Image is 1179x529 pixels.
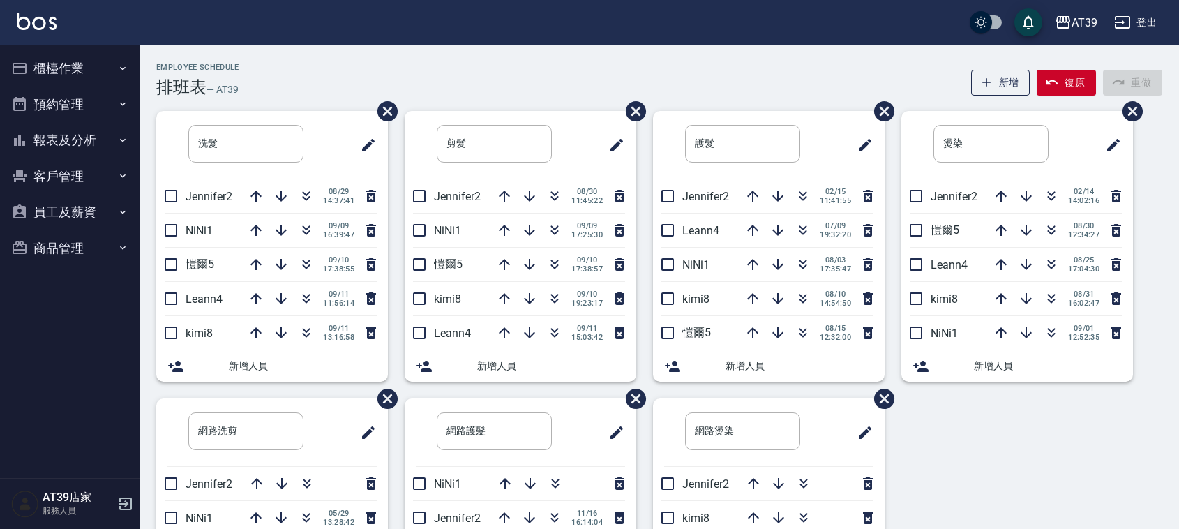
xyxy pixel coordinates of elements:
span: 13:16:58 [323,333,354,342]
span: 09/11 [323,324,354,333]
span: 刪除班表 [864,378,896,419]
span: 17:38:55 [323,264,354,274]
span: 08/10 [820,290,851,299]
span: 09/10 [323,255,354,264]
span: kimi8 [434,292,461,306]
span: 16:39:47 [323,230,354,239]
span: 修改班表的標題 [848,416,873,449]
span: 新增人員 [726,359,873,373]
input: 排版標題 [685,412,800,450]
input: 排版標題 [188,412,303,450]
span: 愷爾5 [186,258,214,271]
button: save [1014,8,1042,36]
input: 排版標題 [188,125,303,163]
button: 預約管理 [6,87,134,123]
span: 11:41:55 [820,196,851,205]
span: Leann4 [931,258,968,271]
span: 17:04:30 [1068,264,1099,274]
button: 員工及薪資 [6,194,134,230]
span: Jennifer2 [186,190,232,203]
span: 刪除班表 [367,378,400,419]
span: 12:52:35 [1068,333,1099,342]
span: 11/16 [571,509,603,518]
button: 報表及分析 [6,122,134,158]
input: 排版標題 [933,125,1049,163]
span: 修改班表的標題 [352,416,377,449]
button: 新增 [971,70,1030,96]
h5: AT39店家 [43,491,114,505]
span: 11:45:22 [571,196,603,205]
span: 08/03 [820,255,851,264]
span: 12:32:00 [820,333,851,342]
span: 17:35:47 [820,264,851,274]
span: 08/31 [1068,290,1099,299]
span: 14:02:16 [1068,196,1099,205]
span: kimi8 [186,327,213,340]
div: 新增人員 [653,350,885,382]
button: 商品管理 [6,230,134,267]
span: 08/30 [571,187,603,196]
span: 17:25:30 [571,230,603,239]
div: 新增人員 [156,350,388,382]
span: 修改班表的標題 [600,416,625,449]
span: 刪除班表 [1112,91,1145,132]
span: NiNi1 [434,477,461,491]
span: 愷爾5 [931,223,959,237]
span: kimi8 [682,292,709,306]
span: kimi8 [682,512,709,525]
span: 12:34:27 [1068,230,1099,239]
span: 修改班表的標題 [352,128,377,162]
span: 14:37:41 [323,196,354,205]
span: 新增人員 [229,359,377,373]
span: NiNi1 [931,327,958,340]
span: 愷爾5 [434,258,463,271]
span: NiNi1 [186,512,213,525]
span: 09/10 [571,255,603,264]
span: 刪除班表 [864,91,896,132]
span: 09/09 [323,221,354,230]
span: 19:23:17 [571,299,603,308]
span: 16:02:47 [1068,299,1099,308]
span: 刪除班表 [615,91,648,132]
h6: — AT39 [206,82,239,97]
span: 09/01 [1068,324,1099,333]
span: 09/11 [323,290,354,299]
button: 客戶管理 [6,158,134,195]
span: Leann4 [186,292,223,306]
span: 修改班表的標題 [1097,128,1122,162]
div: 新增人員 [901,350,1133,382]
span: 13:28:42 [323,518,354,527]
span: 刪除班表 [615,378,648,419]
span: 08/25 [1068,255,1099,264]
span: Leann4 [434,327,471,340]
button: AT39 [1049,8,1103,37]
button: 櫃檯作業 [6,50,134,87]
span: Jennifer2 [186,477,232,491]
img: Logo [17,13,57,30]
span: 修改班表的標題 [600,128,625,162]
span: 08/29 [323,187,354,196]
span: 05/29 [323,509,354,518]
input: 排版標題 [685,125,800,163]
span: 17:38:57 [571,264,603,274]
span: 新增人員 [974,359,1122,373]
p: 服務人員 [43,505,114,517]
span: 02/14 [1068,187,1099,196]
span: 09/09 [571,221,603,230]
div: 新增人員 [405,350,636,382]
button: 復原 [1037,70,1096,96]
span: 修改班表的標題 [848,128,873,162]
span: Jennifer2 [682,477,729,491]
h2: Employee Schedule [156,63,239,72]
span: 16:14:04 [571,518,603,527]
span: Jennifer2 [682,190,729,203]
div: AT39 [1072,14,1097,31]
span: Jennifer2 [434,190,481,203]
span: NiNi1 [682,258,709,271]
span: 15:03:42 [571,333,603,342]
span: 刪除班表 [367,91,400,132]
h3: 排班表 [156,77,206,97]
span: 08/15 [820,324,851,333]
span: 09/11 [571,324,603,333]
span: 14:54:50 [820,299,851,308]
